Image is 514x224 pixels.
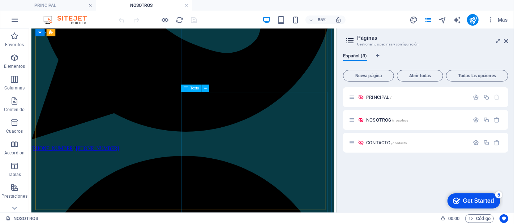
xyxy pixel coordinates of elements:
span: Español (3) [343,52,367,62]
i: Diseño (Ctrl+Alt+Y) [410,16,418,24]
div: Duplicar [483,117,489,123]
div: Get Started [21,8,52,14]
h3: Gestionar tus páginas y configuración [357,41,494,48]
i: Páginas (Ctrl+Alt+S) [424,16,432,24]
button: Código [465,214,494,223]
span: 00 00 [448,214,459,223]
p: Cuadros [6,128,23,134]
button: design [409,16,418,24]
button: text_generator [453,16,461,24]
div: Get Started 5 items remaining, 0% complete [6,4,59,19]
span: Más [487,16,508,23]
i: AI Writer [453,16,461,24]
p: Columnas [4,85,25,91]
p: Favoritos [5,42,24,48]
button: Haz clic para salir del modo de previsualización y seguir editando [161,16,170,24]
div: Duplicar [483,94,489,100]
span: / [390,96,392,100]
button: Más [484,14,511,26]
h2: Páginas [357,35,508,41]
span: /nosotros [392,118,408,122]
div: Eliminar [494,140,500,146]
button: Todas las opciones [446,70,508,82]
p: Prestaciones [1,193,27,199]
button: reload [175,16,184,24]
h4: NOSOTROS [96,1,192,9]
i: Navegador [438,16,447,24]
button: Usercentrics [500,214,508,223]
div: Configuración [473,117,479,123]
span: : [453,216,454,221]
a: Haz clic para cancelar la selección y doble clic para abrir páginas [6,214,38,223]
div: Eliminar [494,117,500,123]
span: NOSOTROS [366,117,408,123]
p: Elementos [4,63,25,69]
div: PRINCIPAL/ [364,95,469,100]
button: navigator [438,16,447,24]
p: Accordion [4,150,25,156]
div: Duplicar [483,140,489,146]
h6: Tiempo de la sesión [441,214,460,223]
i: Al redimensionar, ajustar el nivel de zoom automáticamente para ajustarse al dispositivo elegido. [335,17,342,23]
span: Haz clic para abrir la página [366,140,407,145]
button: Nueva página [343,70,394,82]
span: Texto [190,87,199,90]
span: Abrir todas [400,74,440,78]
div: Configuración [473,140,479,146]
span: Todas las opciones [449,74,505,78]
div: 5 [53,1,61,9]
button: 85% [305,16,331,24]
span: /contacto [391,141,407,145]
div: Pestañas de idiomas [343,53,508,67]
img: Editor Logo [42,16,96,24]
i: Volver a cargar página [176,16,184,24]
span: Haz clic para abrir la página [366,95,391,100]
button: Abrir todas [397,70,443,82]
div: CONTACTO/contacto [364,140,469,145]
p: Tablas [8,172,21,177]
div: La página principal no puede eliminarse [494,94,500,100]
div: Configuración [473,94,479,100]
h6: 85% [316,16,328,24]
button: publish [467,14,479,26]
p: Contenido [4,107,25,113]
span: Código [468,214,491,223]
i: Publicar [469,16,477,24]
div: NOSOTROS/nosotros [364,118,469,122]
span: Nueva página [346,74,391,78]
button: pages [424,16,432,24]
